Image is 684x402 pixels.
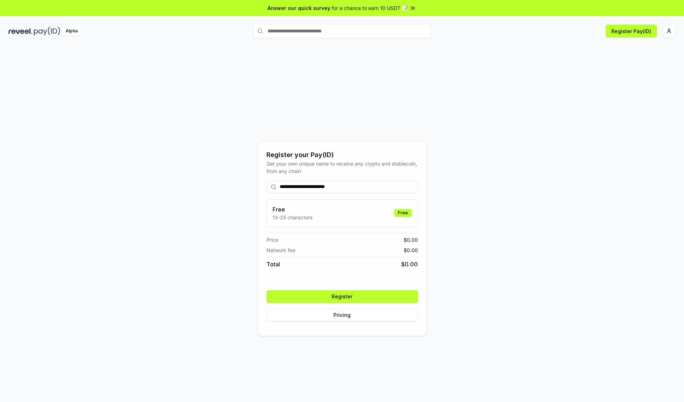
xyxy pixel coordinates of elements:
[62,27,82,36] div: Alpha
[9,27,32,36] img: reveel_dark
[266,150,418,160] div: Register your Pay(ID)
[332,4,408,12] span: for a chance to earn 10 USDT 📝
[266,290,418,303] button: Register
[273,214,312,221] p: 13-25 characters
[268,4,330,12] span: Answer our quick survey
[401,260,418,268] span: $ 0.00
[266,246,295,254] span: Network fee
[266,309,418,322] button: Pricing
[266,260,280,268] span: Total
[606,25,657,37] button: Register Pay(ID)
[273,205,312,214] h3: Free
[266,160,418,175] div: Get your own unique name to receive any crypto and stablecoin, from any chain
[34,27,60,36] img: pay_id
[266,236,278,244] span: Price
[404,236,418,244] span: $ 0.00
[404,246,418,254] span: $ 0.00
[394,209,412,217] div: Free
